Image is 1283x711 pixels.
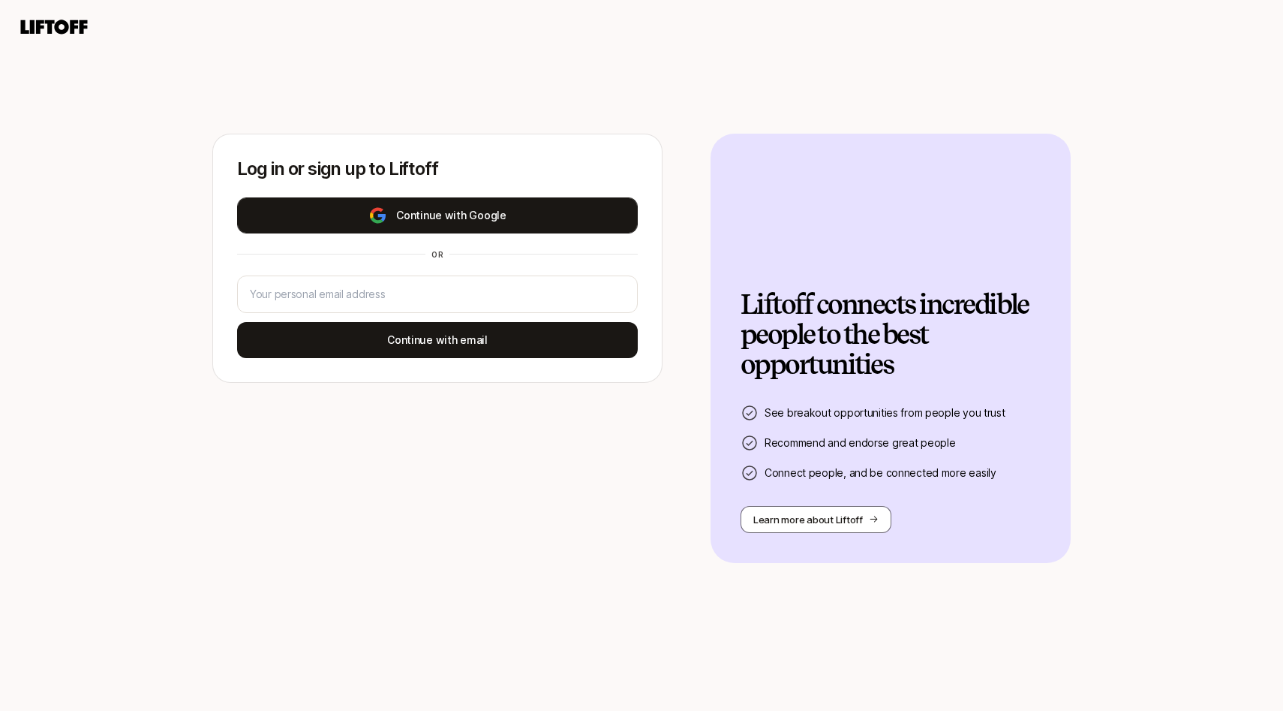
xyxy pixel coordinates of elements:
[425,249,449,261] div: or
[237,158,638,179] p: Log in or sign up to Liftoff
[250,285,625,303] input: Your personal email address
[741,506,891,533] button: Learn more about Liftoff
[741,290,1041,380] h2: Liftoff connects incredible people to the best opportunities
[237,322,638,358] button: Continue with email
[763,85,1033,252] img: signup-banner
[765,434,955,452] p: Recommend and endorse great people
[368,206,387,224] img: google-logo
[765,464,996,482] p: Connect people, and be connected more easily
[237,197,638,233] button: Continue with Google
[765,404,1005,422] p: See breakout opportunities from people you trust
